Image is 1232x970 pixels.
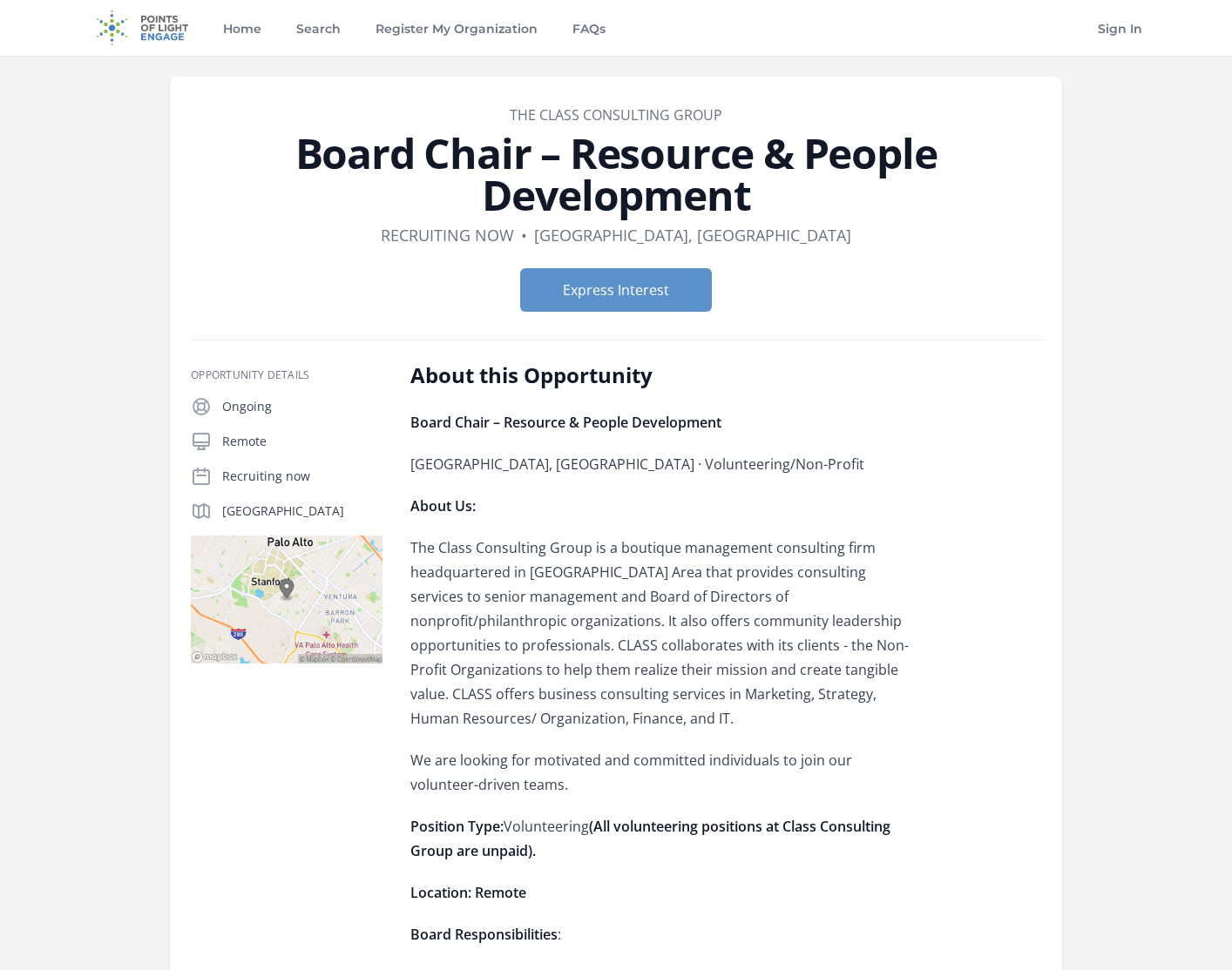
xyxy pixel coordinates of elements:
[222,398,382,415] p: Ongoing
[510,105,722,125] a: The Class Consulting Group
[222,433,382,450] p: Remote
[410,883,526,902] strong: Location: Remote
[222,502,382,520] p: [GEOGRAPHIC_DATA]
[534,223,851,247] dd: [GEOGRAPHIC_DATA], [GEOGRAPHIC_DATA]
[410,748,920,797] p: We are looking for motivated and committed individuals to join our volunteer-driven teams.
[191,536,382,664] img: Map
[521,223,527,247] div: •
[410,922,920,946] p: :
[410,413,721,432] strong: Board Chair – Resource & People Development
[410,814,920,863] p: Volunteering
[410,925,558,944] strong: Board Responsibilities
[191,368,382,382] h3: Opportunity Details
[222,468,382,485] p: Recruiting now
[381,223,514,247] dd: Recruiting now
[410,817,504,836] strong: Position Type:
[410,452,920,476] p: [GEOGRAPHIC_DATA], [GEOGRAPHIC_DATA] · Volunteering/Non-Profit
[410,361,920,389] h2: About this Opportunity
[520,268,712,312] button: Express Interest
[191,132,1041,216] h1: Board Chair – Resource & People Development
[410,817,890,860] strong: (All volunteering positions at Class Consulting Group are unpaid).
[410,496,476,515] strong: About Us:
[410,536,920,731] p: The Class Consulting Group is a boutique management consulting firm headquartered in [GEOGRAPHIC_...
